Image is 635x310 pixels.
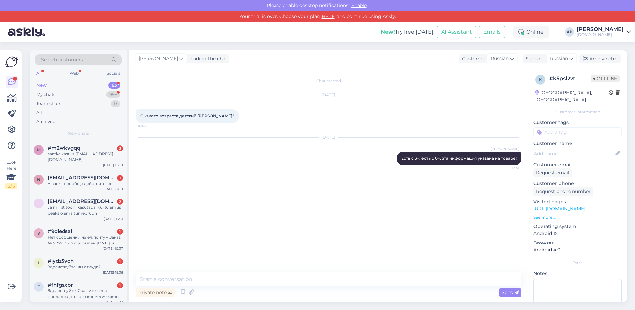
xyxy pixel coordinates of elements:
[38,260,39,265] span: i
[523,55,544,62] div: Support
[533,127,622,137] input: Add a tag
[37,177,40,182] span: n
[36,91,55,98] div: My chats
[37,284,40,289] span: f
[187,55,227,62] div: leading the chat
[41,56,83,63] span: Search customers
[533,168,572,177] div: Request email
[591,75,620,82] span: Offline
[48,288,123,300] div: Здравствуйте! Скажите нет в продаже детского косметического набора?
[535,89,609,103] div: [GEOGRAPHIC_DATA], [GEOGRAPHIC_DATA]
[533,161,622,168] p: Customer email
[48,234,123,246] div: Нет сообщений на ел.почту v Заказ № 72771 был оформлен [DATE] и находится в статусе Выполнен.
[117,199,123,205] div: 2
[103,300,123,305] div: [DATE] 13:41
[48,264,123,270] div: Здравствуйте, вы откуда?
[533,223,622,230] p: Operating system
[5,56,18,68] img: Askly Logo
[108,82,120,89] div: 83
[491,55,509,62] span: Russian
[577,27,631,37] a: [PERSON_NAME][DOMAIN_NAME]
[437,26,476,38] button: AI Assistant
[38,231,40,236] span: 9
[513,26,549,38] div: Online
[494,166,519,171] span: 13:51
[533,230,622,237] p: Android 15
[117,258,123,264] div: 1
[48,199,116,204] span: tiia.jakobsonpirhonen@gmail.com
[138,123,162,128] span: 10:04
[533,187,593,196] div: Request phone number
[48,258,74,264] span: #iydz5vch
[533,119,622,126] p: Customer tags
[106,91,120,98] div: 99+
[68,69,80,78] div: Web
[111,100,120,107] div: 0
[36,118,56,125] div: Archived
[533,199,622,205] p: Visited pages
[534,150,614,157] input: Add name
[117,229,123,235] div: 1
[533,180,622,187] p: Customer phone
[136,134,521,140] div: [DATE]
[550,55,568,62] span: Russian
[533,214,622,220] p: See more ...
[479,26,505,38] button: Emails
[48,204,123,216] div: Ja millist tooni kasutada, kui tulemus peaks olema tumepruun
[36,100,61,107] div: Team chats
[48,282,73,288] span: #fhfgsxbr
[48,151,123,163] div: saatke vastus [EMAIL_ADDRESS][DOMAIN_NAME]
[539,77,542,82] span: k
[104,216,123,221] div: [DATE] 13:51
[401,156,517,161] span: Есть с 3+, есть с 0+, эта информация указана на товаре!
[106,69,122,78] div: Socials
[103,270,123,275] div: [DATE] 19:36
[117,175,123,181] div: 3
[577,32,624,37] div: [DOMAIN_NAME]
[48,181,123,187] div: У вас чат вообще действителен
[140,113,234,118] span: С какого возраста детский [PERSON_NAME]?
[139,55,178,62] span: [PERSON_NAME]
[36,82,47,89] div: New
[349,2,369,8] span: Enable
[103,163,123,168] div: [DATE] 11:00
[502,289,519,295] span: Send
[533,140,622,147] p: Customer name
[117,282,123,288] div: 1
[459,55,485,62] div: Customer
[103,246,123,251] div: [DATE] 10:37
[37,147,41,152] span: m
[491,146,519,151] span: [PERSON_NAME]
[105,187,123,192] div: [DATE] 9:10
[38,201,40,206] span: t
[577,27,624,32] div: [PERSON_NAME]
[48,145,80,151] span: #m2wkvgqq
[136,92,521,98] div: [DATE]
[36,110,42,116] div: All
[5,183,17,189] div: 2 / 3
[533,260,622,266] div: Extra
[533,109,622,115] div: Customer information
[533,270,622,277] p: Notes
[533,240,622,246] p: Browser
[48,228,72,234] span: #9dledsai
[381,28,434,36] div: Try free [DATE]:
[320,13,337,19] a: HERE
[549,75,591,83] div: # k5psl2vt
[533,246,622,253] p: Android 4.0
[381,29,395,35] b: New!
[579,54,621,63] div: Archive chat
[565,27,574,37] div: AP
[533,206,585,212] a: [URL][DOMAIN_NAME]
[136,78,521,84] div: Chat started
[48,175,116,181] span: nastyxa86@list.ru
[5,159,17,189] div: Look Here
[136,288,175,297] div: Private note
[68,130,89,136] span: New chats
[35,69,43,78] div: All
[117,145,123,151] div: 3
